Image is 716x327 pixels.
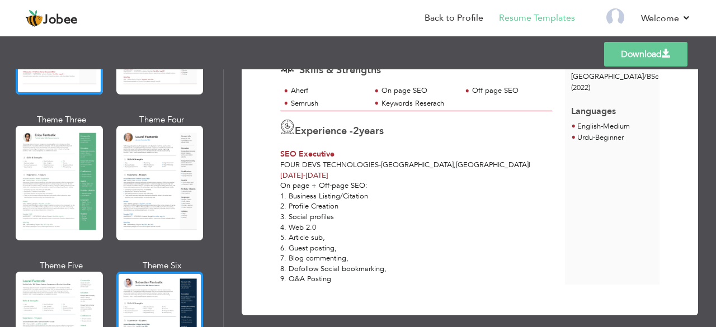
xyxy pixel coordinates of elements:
a: Jobee [25,10,78,27]
span: (2022) [571,83,590,93]
span: - [601,121,603,131]
li: Medium [577,121,630,132]
div: Keywords Reserach [381,98,455,109]
img: jobee.io [25,10,43,27]
span: [DATE] [280,170,328,181]
div: On page + Off-page SEO: 1. Business Listing/Citation 2. Profile Creation 3. Social profiles 4. We... [274,181,559,285]
div: Theme Four [119,114,206,126]
span: [DATE] [280,170,305,181]
div: Aherf [291,86,364,96]
span: | [529,160,530,170]
span: - [303,170,305,181]
a: Back to Profile [425,12,483,25]
img: Profile Img [606,8,624,26]
span: Skills & Strengths [299,63,381,77]
span: - [593,132,595,143]
label: years [353,124,384,139]
a: Welcome [641,12,691,25]
span: [GEOGRAPHIC_DATA] [456,160,529,170]
span: SEO Executive [280,149,335,159]
span: , [454,160,456,170]
span: [GEOGRAPHIC_DATA] BSc [571,72,658,82]
span: Urdu [577,132,593,143]
span: Four Devs Technologies [280,160,379,170]
span: English [577,121,601,131]
a: Resume Templates [499,12,575,25]
div: Theme Five [18,260,105,272]
span: - [379,160,381,170]
span: Experience - [295,124,353,138]
div: Theme Six [119,260,206,272]
div: Semrush [291,98,364,109]
span: / [644,72,647,82]
span: Jobee [43,14,78,26]
div: On page SEO [381,86,455,96]
a: Download [604,42,687,67]
div: Theme Three [18,114,105,126]
div: Off page SEO [472,86,545,96]
span: Languages [571,97,616,118]
span: [GEOGRAPHIC_DATA] [381,160,454,170]
li: Beginner [577,132,624,144]
span: 2 [353,124,359,138]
